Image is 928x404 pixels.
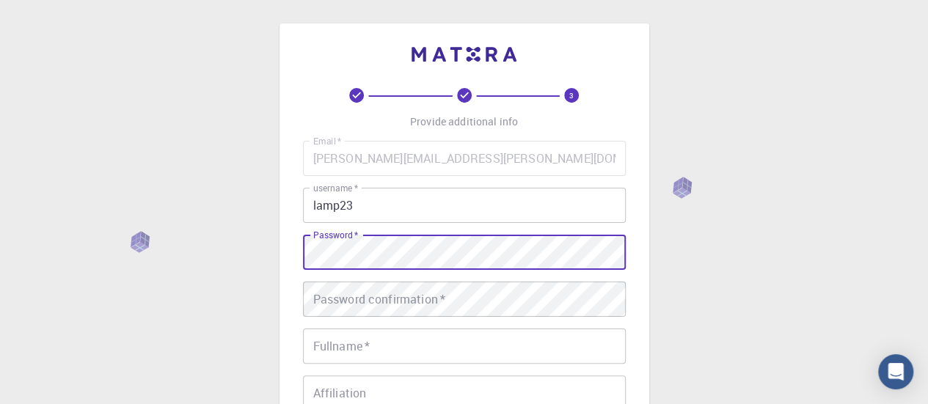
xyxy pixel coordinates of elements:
div: Open Intercom Messenger [878,354,913,389]
p: Provide additional info [410,114,518,129]
text: 3 [569,90,574,100]
label: username [313,182,358,194]
label: Password [313,229,358,241]
label: Email [313,135,341,147]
